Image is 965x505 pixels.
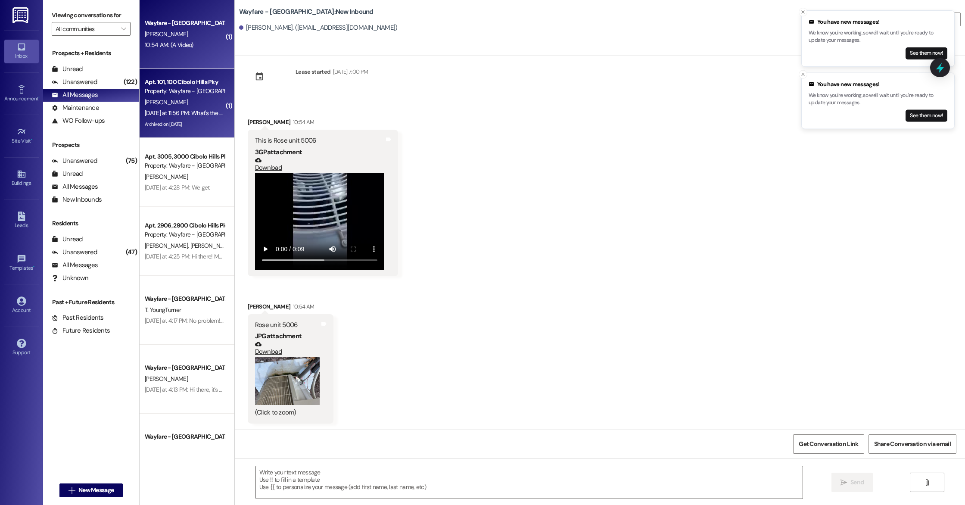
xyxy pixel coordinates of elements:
i:  [840,479,847,486]
div: Archived on [DATE] [144,119,225,130]
button: Zoom image [255,357,320,405]
div: Unread [52,169,83,178]
div: Unread [52,65,83,74]
a: Buildings [4,167,39,190]
button: Share Conversation via email [868,434,956,454]
div: Property: Wayfare - [GEOGRAPHIC_DATA] [145,161,224,170]
span: • [31,137,32,143]
div: WO Follow-ups [52,116,105,125]
div: Unanswered [52,156,97,165]
p: We know you're working, so we'll wait until you're ready to update your messages. [809,91,947,106]
a: Inbox [4,40,39,63]
span: [PERSON_NAME] [145,98,188,106]
div: (Click to zoom) [255,408,320,417]
span: Get Conversation Link [799,440,858,449]
img: ResiDesk Logo [12,7,30,23]
div: Wayfare - [GEOGRAPHIC_DATA] [145,363,224,372]
div: Wayfare - [GEOGRAPHIC_DATA] [145,19,224,28]
a: Site Visit • [4,125,39,148]
div: Past Residents [52,313,104,322]
button: Send [831,473,873,492]
div: [DATE] 7:00 PM [331,67,368,76]
span: • [38,94,40,100]
label: Viewing conversations for [52,9,131,22]
div: Wayfare - [GEOGRAPHIC_DATA] [145,294,224,303]
span: • [33,264,34,270]
div: [DATE] at 11:56 PM: What's the procedure for not getting trash picked up [145,109,323,117]
div: Unanswered [52,248,97,257]
span: Send [850,478,864,487]
div: Unanswered [52,78,97,87]
div: [PERSON_NAME] [248,302,333,314]
div: Wayfare - [GEOGRAPHIC_DATA] [145,432,224,441]
div: [DATE] at 4:13 PM: Hi there, it’s Jordan with Wayfare Cibolo Hills Apartments! Just a quick note ... [145,386,917,393]
div: Apt. 3005, 3000 Cibolo Hills Pky [145,152,224,161]
div: [PERSON_NAME] [248,118,398,130]
span: [PERSON_NAME] [145,242,190,249]
span: T. YoungTurner [145,306,181,314]
div: This is Rose unit 5006 [255,136,384,145]
div: (75) [124,154,139,168]
input: All communities [56,22,117,36]
span: [PERSON_NAME] [145,30,188,38]
div: [DATE] at 4:28 PM: We get [145,184,210,191]
a: Templates • [4,252,39,275]
b: JPG attachment [255,332,302,340]
div: Unread [52,235,83,244]
i:  [121,25,126,32]
div: Apt. 2906, 2900 Cibolo Hills Pky [145,221,224,230]
div: (47) [124,246,139,259]
div: (122) [121,75,139,89]
div: Past + Future Residents [43,298,139,307]
div: Residents [43,219,139,228]
div: Rose unit 5006 [255,321,320,330]
button: See them now! [906,47,947,59]
button: Get Conversation Link [793,434,864,454]
div: New Inbounds [52,195,102,204]
i:  [68,487,75,494]
div: You have new messages! [809,18,947,26]
button: Close toast [799,8,807,16]
div: Prospects + Residents [43,49,139,58]
div: Apt. 101, 100 Cibolo Hills Pky [145,78,224,87]
div: All Messages [52,90,98,100]
button: Close toast [799,70,807,79]
i:  [924,479,930,486]
div: 10:54 AM: (A Video) [145,41,193,49]
span: [PERSON_NAME] [145,375,188,383]
div: All Messages [52,182,98,191]
div: 10:54 AM [291,302,314,311]
div: Prospects [43,140,139,150]
div: Maintenance [52,103,99,112]
div: You have new messages! [809,80,947,89]
a: Download [255,157,384,172]
span: [PERSON_NAME] [145,173,188,181]
button: See them now! [906,109,947,122]
span: New Message [78,486,114,495]
p: We know you're working, so we'll wait until you're ready to update your messages. [809,29,947,44]
span: [PERSON_NAME] [145,444,188,452]
div: Property: Wayfare - [GEOGRAPHIC_DATA] [145,87,224,96]
a: Leads [4,209,39,232]
div: 10:54 AM [291,118,314,127]
a: Download [255,341,320,356]
div: [DATE] at 4:25 PM: Hi there! Maintenance is on the way to complete your work order. [145,253,355,260]
div: Lease started [296,67,331,76]
span: [PERSON_NAME] [190,242,233,249]
span: Share Conversation via email [874,440,951,449]
div: Property: Wayfare - [GEOGRAPHIC_DATA] [145,230,224,239]
b: Wayfare - [GEOGRAPHIC_DATA]: New Inbound [239,7,374,16]
a: Account [4,294,39,317]
div: All Messages [52,261,98,270]
div: Future Residents [52,326,110,335]
div: Unknown [52,274,88,283]
button: New Message [59,483,123,497]
div: [PERSON_NAME]. ([EMAIL_ADDRESS][DOMAIN_NAME]) [239,23,398,32]
a: Support [4,336,39,359]
b: 3GP attachment [255,148,302,156]
div: [DATE] at 4:17 PM: No problem! I figured you were just busy. Please let me know if you need anyth... [145,317,453,324]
